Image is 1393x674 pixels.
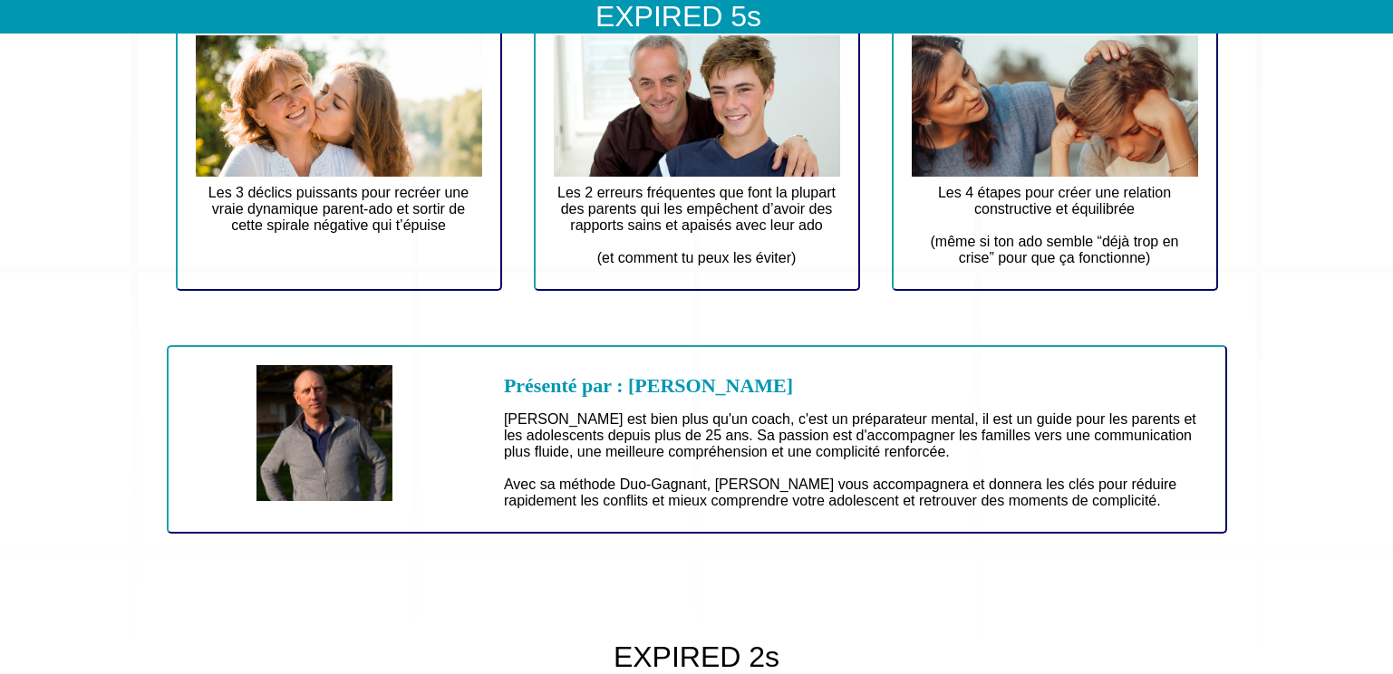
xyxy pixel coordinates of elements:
[256,365,392,501] img: 266531c25af78cdab9fb5ae8c8282d7f_robin.jpg
[196,180,482,255] text: Les 3 déclics puissants pour recréer une vraie dynamique parent-ado et sortir de cette spirale né...
[912,180,1198,271] text: Les 4 étapes pour créer une relation constructive et équilibrée (même si ton ado semble “déjà tro...
[196,35,482,177] img: d70f9ede54261afe2763371d391305a3_Design_sans_titre_4.jpg
[504,407,1216,514] text: [PERSON_NAME] est bien plus qu'un coach, c'est un préparateur mental, il est un guide pour les pa...
[504,374,793,397] b: Présenté par : [PERSON_NAME]
[554,35,840,177] img: 774e71fe38cd43451293438b60a23fce_Design_sans_titre_1.jpg
[912,35,1198,177] img: 6e5ea48f4dd0521e46c6277ff4d310bb_Design_sans_titre_5.jpg
[554,180,840,271] text: Les 2 erreurs fréquentes que font la plupart des parents qui les empêchent d’avoir des rapports s...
